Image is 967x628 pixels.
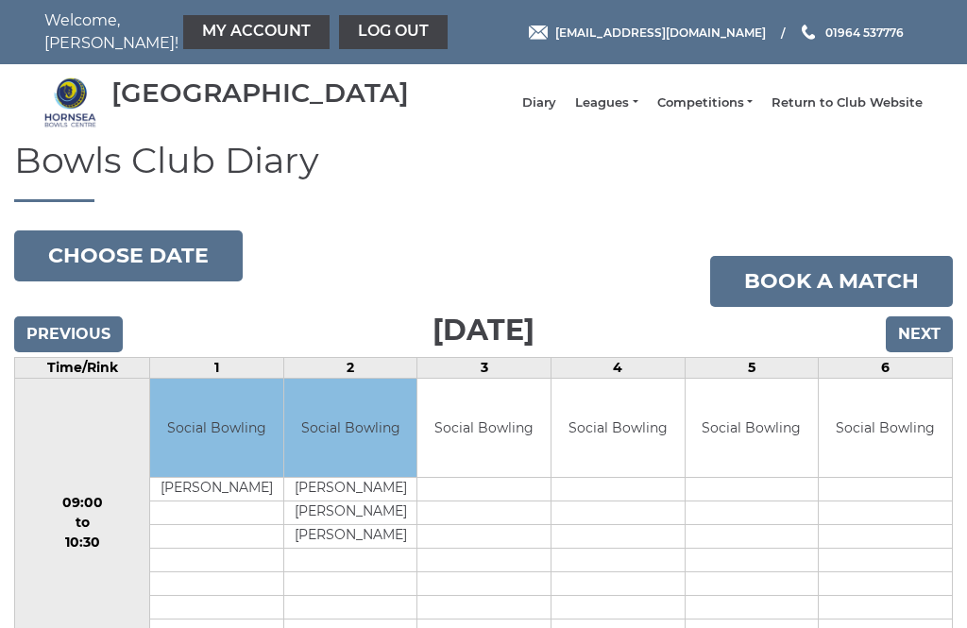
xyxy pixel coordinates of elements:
[150,478,283,501] td: [PERSON_NAME]
[825,25,904,39] span: 01964 537776
[183,15,330,49] a: My Account
[14,316,123,352] input: Previous
[710,256,953,307] a: Book a match
[575,94,637,111] a: Leagues
[529,25,548,40] img: Email
[284,525,417,549] td: [PERSON_NAME]
[685,357,819,378] td: 5
[551,379,685,478] td: Social Bowling
[799,24,904,42] a: Phone us 01964 537776
[772,94,923,111] a: Return to Club Website
[284,379,417,478] td: Social Bowling
[44,76,96,128] img: Hornsea Bowls Centre
[886,316,953,352] input: Next
[529,24,766,42] a: Email [EMAIL_ADDRESS][DOMAIN_NAME]
[15,357,150,378] td: Time/Rink
[555,25,766,39] span: [EMAIL_ADDRESS][DOMAIN_NAME]
[14,230,243,281] button: Choose date
[417,379,551,478] td: Social Bowling
[522,94,556,111] a: Diary
[111,78,409,108] div: [GEOGRAPHIC_DATA]
[284,501,417,525] td: [PERSON_NAME]
[819,357,953,378] td: 6
[551,357,686,378] td: 4
[44,9,394,55] nav: Welcome, [PERSON_NAME]!
[283,357,417,378] td: 2
[284,478,417,501] td: [PERSON_NAME]
[150,379,283,478] td: Social Bowling
[150,357,284,378] td: 1
[686,379,819,478] td: Social Bowling
[819,379,952,478] td: Social Bowling
[14,141,953,202] h1: Bowls Club Diary
[339,15,448,49] a: Log out
[802,25,815,40] img: Phone us
[417,357,551,378] td: 3
[657,94,753,111] a: Competitions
